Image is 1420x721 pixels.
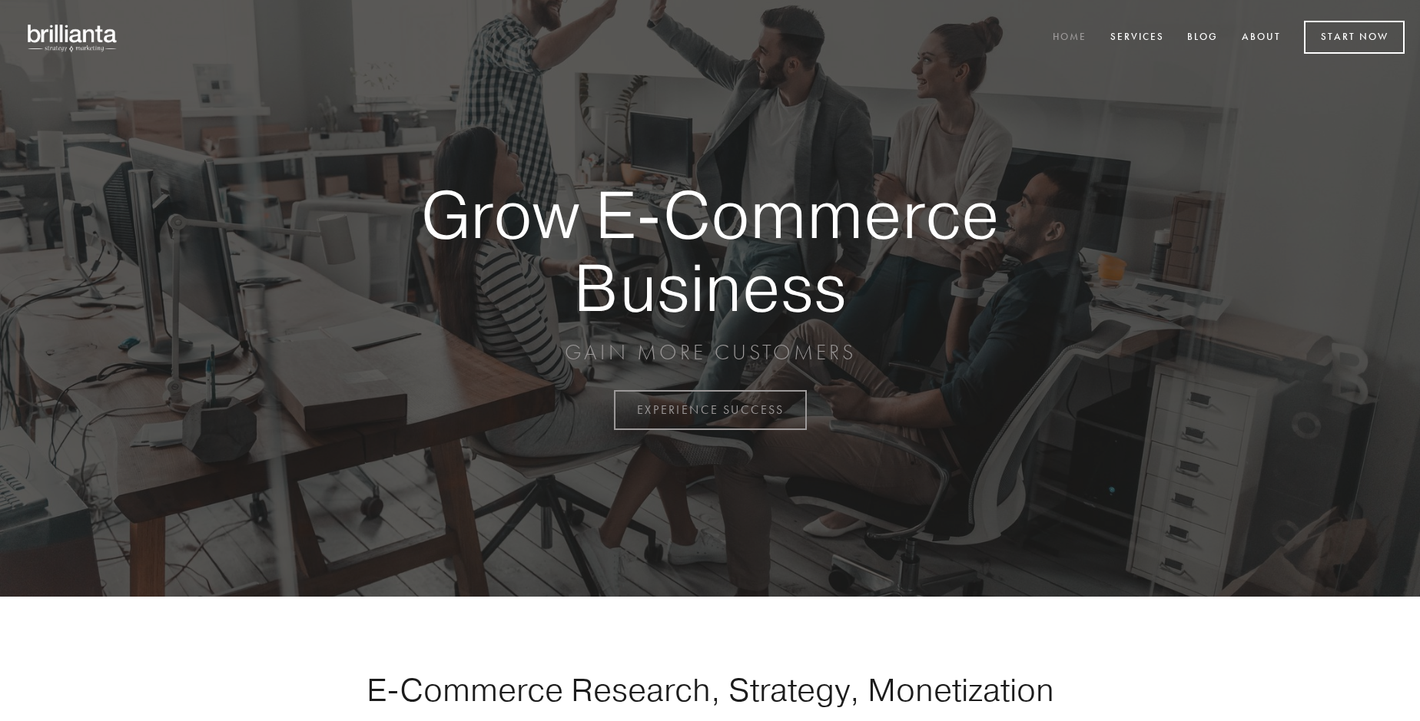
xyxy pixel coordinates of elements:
h1: E-Commerce Research, Strategy, Monetization [318,670,1102,709]
img: brillianta - research, strategy, marketing [15,15,131,60]
a: Home [1043,25,1097,51]
a: Services [1100,25,1174,51]
a: Start Now [1304,21,1405,54]
a: About [1232,25,1291,51]
a: Blog [1177,25,1228,51]
p: GAIN MORE CUSTOMERS [367,339,1053,366]
a: EXPERIENCE SUCCESS [614,390,807,430]
strong: Grow E-Commerce Business [367,178,1053,323]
